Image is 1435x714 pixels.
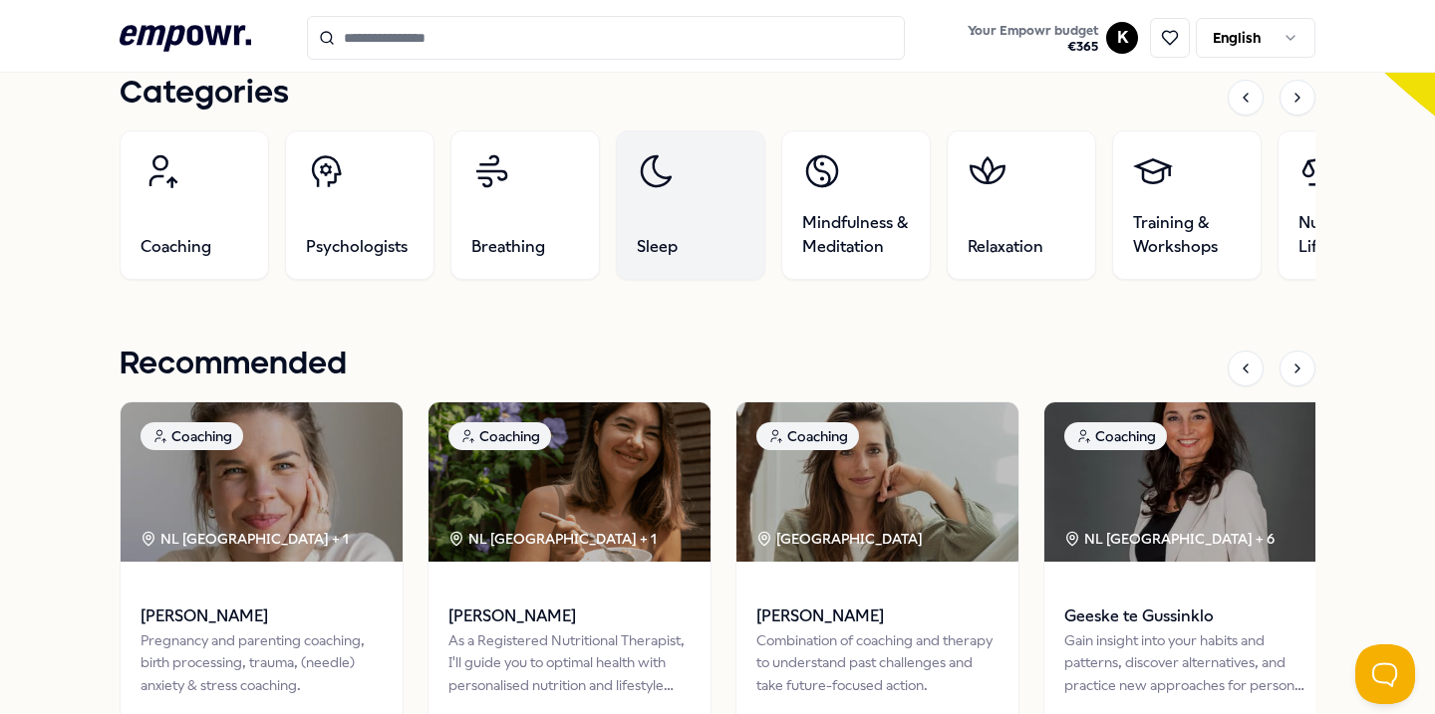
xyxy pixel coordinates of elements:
[616,130,765,280] a: Sleep
[448,629,691,696] div: As a Registered Nutritional Therapist, I'll guide you to optimal health with personalised nutriti...
[141,235,211,259] span: Coaching
[120,69,289,119] h1: Categories
[947,130,1096,280] a: Relaxation
[756,528,926,550] div: [GEOGRAPHIC_DATA]
[1355,644,1415,704] iframe: Help Scout Beacon - Open
[429,402,711,562] img: package image
[471,235,545,259] span: Breathing
[1133,211,1241,259] span: Training & Workshops
[756,603,999,629] span: [PERSON_NAME]
[450,130,600,280] a: Breathing
[1112,130,1262,280] a: Training & Workshops
[968,23,1098,39] span: Your Empowr budget
[637,235,678,259] span: Sleep
[964,19,1102,59] button: Your Empowr budget€365
[120,340,347,389] h1: Recommended
[121,402,403,562] img: package image
[448,422,551,450] div: Coaching
[448,528,657,550] div: NL [GEOGRAPHIC_DATA] + 1
[448,603,691,629] span: [PERSON_NAME]
[141,603,383,629] span: [PERSON_NAME]
[1064,629,1306,696] div: Gain insight into your habits and patterns, discover alternatives, and practice new approaches fo...
[120,130,269,280] a: Coaching
[802,211,910,259] span: Mindfulness & Meditation
[756,629,999,696] div: Combination of coaching and therapy to understand past challenges and take future-focused action.
[968,235,1043,259] span: Relaxation
[960,17,1106,59] a: Your Empowr budget€365
[756,422,859,450] div: Coaching
[1064,528,1275,550] div: NL [GEOGRAPHIC_DATA] + 6
[285,130,434,280] a: Psychologists
[1106,22,1138,54] button: K
[736,402,1018,562] img: package image
[1278,130,1427,280] a: Nutrition & Lifestyle
[1064,422,1167,450] div: Coaching
[307,16,905,60] input: Search for products, categories or subcategories
[141,422,243,450] div: Coaching
[141,528,349,550] div: NL [GEOGRAPHIC_DATA] + 1
[141,629,383,696] div: Pregnancy and parenting coaching, birth processing, trauma, (needle) anxiety & stress coaching.
[1044,402,1326,562] img: package image
[968,39,1098,55] span: € 365
[781,130,931,280] a: Mindfulness & Meditation
[1064,603,1306,629] span: Geeske te Gussinklo
[1298,211,1406,259] span: Nutrition & Lifestyle
[306,235,408,259] span: Psychologists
